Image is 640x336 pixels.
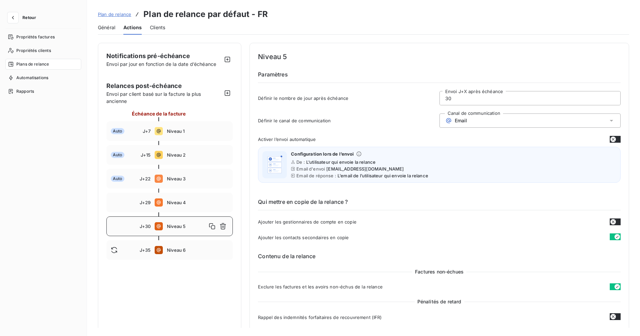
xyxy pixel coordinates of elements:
span: Activer l’envoi automatique [258,137,316,142]
span: Email de réponse : [296,173,336,178]
span: Retour [22,16,36,20]
a: Propriétés factures [5,32,81,42]
span: Auto [111,176,124,182]
a: Rapports [5,86,81,97]
span: Actions [123,24,142,31]
span: Auto [111,128,124,134]
span: L’utilisateur qui envoie la relance [306,159,376,165]
span: Rapports [16,88,34,94]
span: Niveau 6 [167,247,228,253]
span: Définir le nombre de jour après échéance [258,95,439,101]
span: Factures non-échues [412,268,466,275]
span: Exclure les factures et les avoirs non-échus de la relance [258,284,383,289]
h6: Paramètres [258,70,621,83]
span: Niveau 2 [167,152,228,158]
span: Ajouter les contacts secondaires en copie [258,235,349,240]
a: Propriétés clients [5,45,81,56]
span: L’email de l’utilisateur qui envoie la relance [338,173,428,178]
span: J+15 [141,152,151,158]
span: Pénalités de retard [415,298,464,305]
span: Envoi par jour en fonction de la date d’échéance [106,61,216,67]
a: Plan de relance [98,11,131,18]
h6: Contenu de la relance [258,252,621,260]
span: Propriétés clients [16,48,51,54]
span: Clients [150,24,165,31]
span: Niveau 1 [167,128,228,134]
span: J+30 [140,224,151,229]
span: Niveau 4 [167,200,228,205]
span: Email d'envoi [296,166,325,172]
span: [EMAIL_ADDRESS][DOMAIN_NAME] [326,166,404,172]
span: Définir le canal de communication [258,118,439,123]
span: J+7 [143,128,151,134]
h4: Niveau 5 [258,51,621,62]
span: De : [296,159,305,165]
span: J+22 [140,176,151,181]
h3: Plan de relance par défaut - FR [143,8,268,20]
span: J+35 [140,247,151,253]
span: Rappel des indemnités forfaitaires de recouvrement (IFR) [258,315,382,320]
span: Niveau 5 [167,224,207,229]
button: Retour [5,12,41,23]
span: Niveau 3 [167,176,228,181]
span: Propriétés factures [16,34,55,40]
span: Plan de relance [98,12,131,17]
span: Plans de relance [16,61,49,67]
span: Ajouter les gestionnaires de compte en copie [258,219,357,225]
span: Email [455,118,467,123]
span: Auto [111,152,124,158]
span: Configuration lors de l’envoi [291,151,354,157]
span: J+29 [140,200,151,205]
a: Plans de relance [5,59,81,70]
span: Envoi par client basé sur la facture la plus ancienne [106,90,222,105]
span: Automatisations [16,75,48,81]
iframe: Intercom live chat [617,313,633,329]
span: Échéance de la facture [132,110,186,117]
span: Notifications pré-échéance [106,52,190,59]
span: Relances post-échéance [106,81,222,90]
span: Général [98,24,115,31]
a: Automatisations [5,72,81,83]
h6: Qui mettre en copie de la relance ? [258,198,621,210]
img: illustration helper email [264,154,286,176]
